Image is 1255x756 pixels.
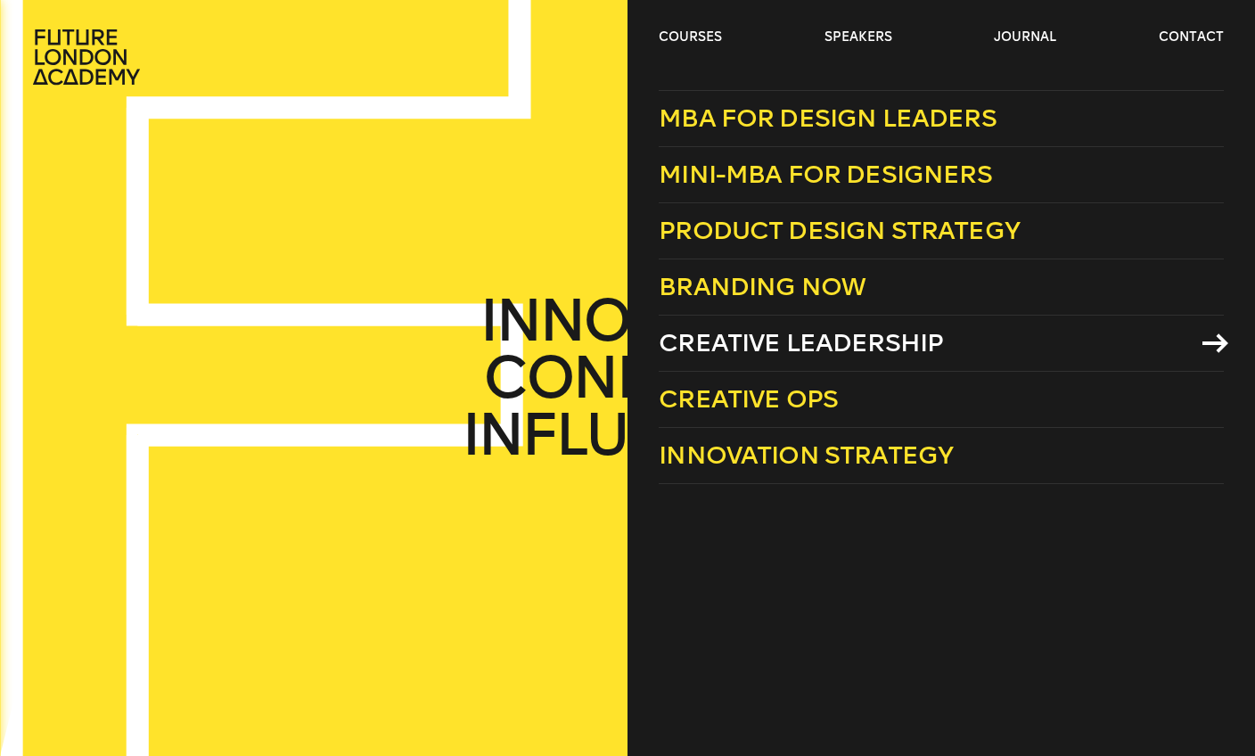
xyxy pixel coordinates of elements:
span: Branding Now [659,272,865,301]
a: Mini-MBA for Designers [659,147,1224,203]
a: speakers [824,29,892,46]
a: contact [1159,29,1224,46]
a: Creative Leadership [659,316,1224,372]
span: Product Design Strategy [659,216,1020,245]
span: Creative Ops [659,384,838,414]
span: Creative Leadership [659,328,943,357]
a: Product Design Strategy [659,203,1224,259]
span: MBA for Design Leaders [659,103,997,133]
span: Mini-MBA for Designers [659,160,992,189]
a: MBA for Design Leaders [659,90,1224,147]
a: Creative Ops [659,372,1224,428]
span: Innovation Strategy [659,440,953,470]
a: courses [659,29,722,46]
a: Innovation Strategy [659,428,1224,484]
a: journal [994,29,1056,46]
a: Branding Now [659,259,1224,316]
